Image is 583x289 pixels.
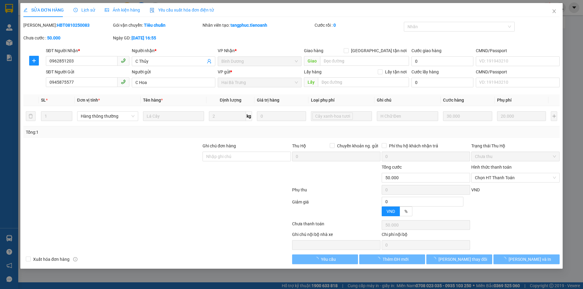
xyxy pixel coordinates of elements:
span: Chọn HT Thanh Toán [475,173,556,182]
div: Chi phí nội bộ [382,231,470,240]
span: Chuyển khoản ng. gửi [335,143,380,149]
b: tangphuc.tienoanh [230,23,267,28]
div: SĐT Người Nhận [46,47,129,54]
span: plus [29,58,39,63]
span: phone [121,79,126,84]
span: Lấy hàng [304,69,322,74]
div: Giảm giá [291,199,381,219]
div: Phụ thu [291,187,381,197]
span: Đơn vị tính [77,98,100,102]
span: loading [314,257,321,261]
span: Cước hàng [443,98,464,102]
input: Cước giao hàng [411,56,473,66]
div: Nhân viên tạo: [203,22,313,29]
button: plus [29,56,39,66]
button: delete [26,111,36,121]
b: 0 [333,23,336,28]
span: loading [432,257,438,261]
input: Dọc đường [318,77,409,87]
div: Người gửi [132,69,215,75]
span: Lấy tận nơi [383,69,409,75]
span: loading [376,257,383,261]
span: % [404,209,407,214]
button: plus [551,111,557,121]
label: Cước lấy hàng [411,69,439,74]
span: Ảnh kiện hàng [105,8,140,12]
div: Cước rồi : [315,22,403,29]
span: Phụ phí [497,98,512,102]
span: Phí thu hộ khách nhận trả [387,143,441,149]
span: Giao [304,56,320,66]
label: Ghi chú đơn hàng [203,143,236,148]
label: Hình thức thanh toán [471,165,512,170]
span: VND [387,209,395,214]
span: clock-circle [73,8,78,12]
b: HBT0810250083 [57,23,90,28]
div: VP gửi [218,69,302,75]
span: VP Nhận [218,48,235,53]
span: [PERSON_NAME] và In [509,256,551,263]
span: Lấy [304,77,318,87]
div: [PERSON_NAME]: [23,22,112,29]
button: [PERSON_NAME] thay đổi [426,254,492,264]
span: Xuất hóa đơn hàng [31,256,72,263]
label: Cước giao hàng [411,48,442,53]
div: Ghi chú nội bộ nhà xe [292,231,380,240]
input: Dọc đường [320,56,409,66]
span: Thu Hộ [292,143,306,148]
span: Cây xanh-hoa tươi [315,113,350,119]
span: Chưa thu [475,152,556,161]
div: CMND/Passport [476,69,559,75]
span: SỬA ĐƠN HÀNG [23,8,64,12]
button: Thêm ĐH mới [359,254,425,264]
span: [GEOGRAPHIC_DATA] tận nơi [349,47,409,54]
span: info-circle [73,257,77,261]
input: Cước lấy hàng [411,78,473,87]
div: Chưa thanh toán [291,220,381,231]
input: 0 [443,111,492,121]
span: kg [246,111,252,121]
button: Close [546,3,563,20]
span: Bình Dương [222,57,298,66]
input: Ghi chú đơn hàng [203,152,291,161]
div: Người nhận [132,47,215,54]
div: Chưa cước : [23,35,112,41]
button: [PERSON_NAME] và In [494,254,560,264]
span: close [552,9,557,14]
span: edit [23,8,28,12]
div: Tổng: 1 [26,129,225,136]
div: Gói vận chuyển: [113,22,201,29]
span: Thêm ĐH mới [383,256,408,263]
span: Cây xanh-hoa tươi [312,113,353,120]
span: Tên hàng [143,98,163,102]
span: loading [502,257,509,261]
div: SĐT Người Gửi [46,69,129,75]
input: VD: Bàn, Ghế [143,111,204,121]
b: 50.000 [47,35,60,40]
span: Yêu cầu xuất hóa đơn điện tử [150,8,214,12]
span: Lịch sử [73,8,95,12]
span: VND [471,187,480,192]
span: user-add [207,59,212,64]
img: icon [150,8,155,13]
span: Tổng cước [382,165,402,170]
span: Định lượng [220,98,241,102]
span: picture [105,8,109,12]
th: Loại phụ phí [309,94,374,106]
div: Trạng thái Thu Hộ [471,143,560,149]
span: Giao hàng [304,48,323,53]
b: Tiêu chuẩn [144,23,165,28]
span: Hàng thông thường [81,112,135,121]
span: Yêu cầu [321,256,336,263]
b: [DATE] 16:55 [131,35,156,40]
span: phone [121,58,126,63]
div: CMND/Passport [476,47,559,54]
input: Ghi Chú [377,111,438,121]
button: Yêu cầu [292,254,358,264]
input: 0 [257,111,306,121]
span: Hai Bà Trưng [222,78,298,87]
span: SL [41,98,46,102]
div: Ngày GD: [113,35,201,41]
th: Ghi chú [375,94,441,106]
span: [PERSON_NAME] thay đổi [438,256,487,263]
